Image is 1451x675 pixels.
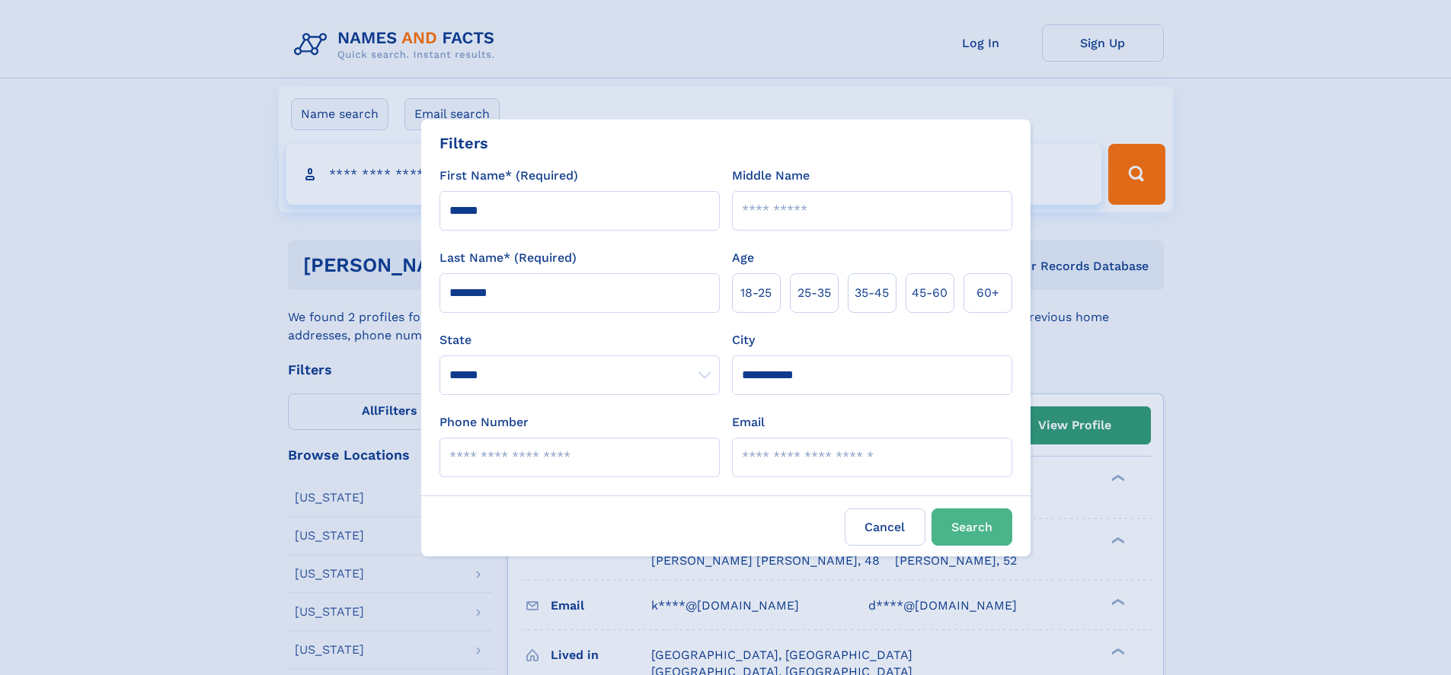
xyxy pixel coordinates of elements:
label: Cancel [845,508,925,546]
span: 18‑25 [740,284,772,302]
div: Filters [439,132,488,154]
span: 25‑35 [797,284,831,302]
label: First Name* (Required) [439,167,578,185]
label: State [439,331,720,349]
span: 35‑45 [855,284,889,302]
span: 60+ [976,284,999,302]
label: Age [732,249,754,267]
label: Middle Name [732,167,810,185]
label: Phone Number [439,413,529,431]
label: Email [732,413,765,431]
button: Search [932,508,1012,546]
label: Last Name* (Required) [439,249,577,267]
label: City [732,331,755,349]
span: 45‑60 [912,284,948,302]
